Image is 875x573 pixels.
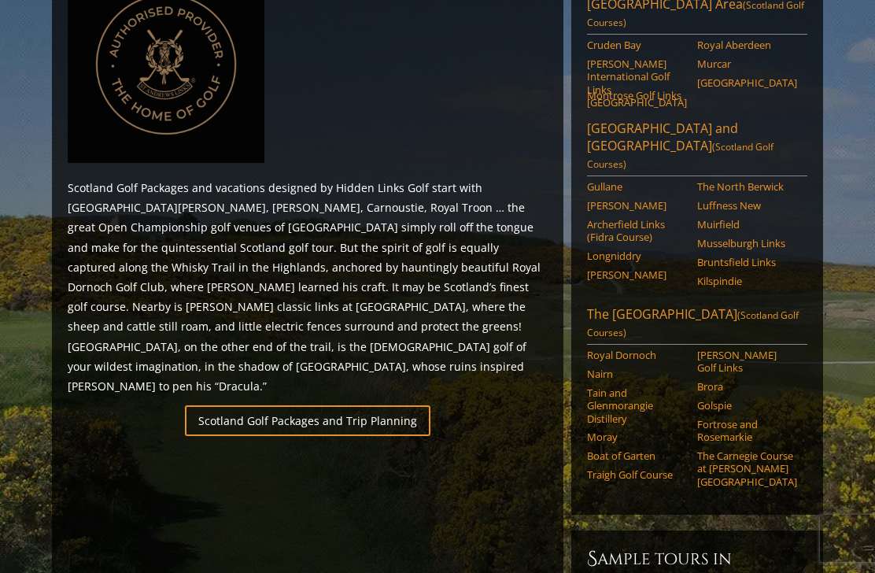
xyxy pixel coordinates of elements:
[587,250,687,262] a: Longniddry
[697,275,797,287] a: Kilspindie
[697,199,797,212] a: Luffness New
[697,218,797,231] a: Muirfield
[697,39,797,51] a: Royal Aberdeen
[68,178,548,396] p: Scotland Golf Packages and vacations designed by Hidden Links Golf start with [GEOGRAPHIC_DATA][P...
[587,349,687,361] a: Royal Dornoch
[587,368,687,380] a: Nairn
[587,39,687,51] a: Cruden Bay
[587,386,687,425] a: Tain and Glenmorangie Distillery
[587,199,687,212] a: [PERSON_NAME]
[697,180,797,193] a: The North Berwick
[697,399,797,412] a: Golspie
[697,418,797,444] a: Fortrose and Rosemarkie
[587,468,687,481] a: Traigh Golf Course
[587,218,687,244] a: Archerfield Links (Fidra Course)
[587,305,807,345] a: The [GEOGRAPHIC_DATA](Scotland Golf Courses)
[697,237,797,250] a: Musselburgh Links
[587,268,687,281] a: [PERSON_NAME]
[587,89,687,102] a: Montrose Golf Links
[697,76,797,89] a: [GEOGRAPHIC_DATA]
[587,120,807,176] a: [GEOGRAPHIC_DATA] and [GEOGRAPHIC_DATA](Scotland Golf Courses)
[697,380,797,393] a: Brora
[587,449,687,462] a: Boat of Garten
[587,431,687,443] a: Moray
[697,256,797,268] a: Bruntsfield Links
[587,57,687,109] a: [PERSON_NAME] International Golf Links [GEOGRAPHIC_DATA]
[587,180,687,193] a: Gullane
[697,349,797,375] a: [PERSON_NAME] Golf Links
[185,405,430,436] a: Scotland Golf Packages and Trip Planning
[697,449,797,488] a: The Carnegie Course at [PERSON_NAME][GEOGRAPHIC_DATA]
[697,57,797,70] a: Murcar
